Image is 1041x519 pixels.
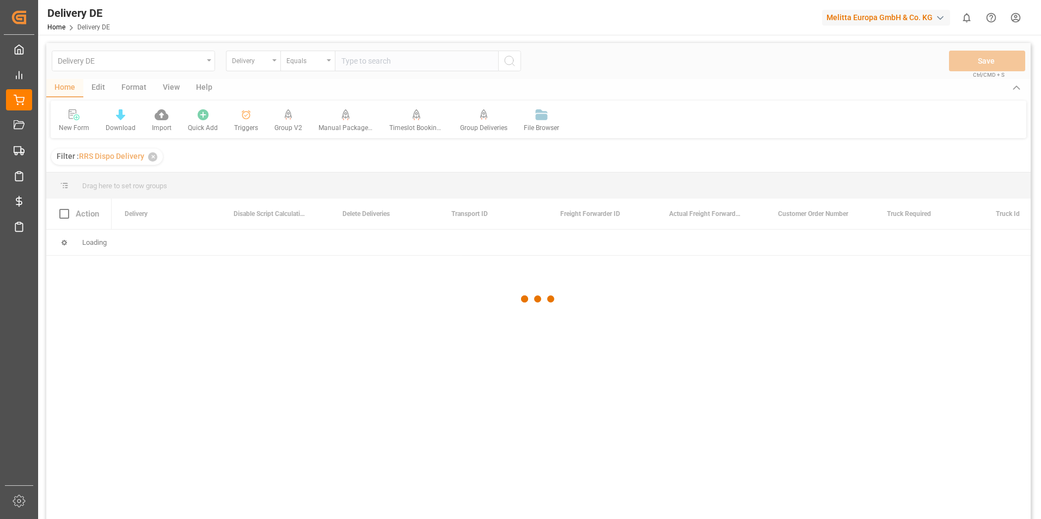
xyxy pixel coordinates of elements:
button: show 0 new notifications [954,5,979,30]
button: Melitta Europa GmbH & Co. KG [822,7,954,28]
div: Delivery DE [47,5,110,21]
div: Melitta Europa GmbH & Co. KG [822,10,950,26]
a: Home [47,23,65,31]
button: Help Center [979,5,1003,30]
